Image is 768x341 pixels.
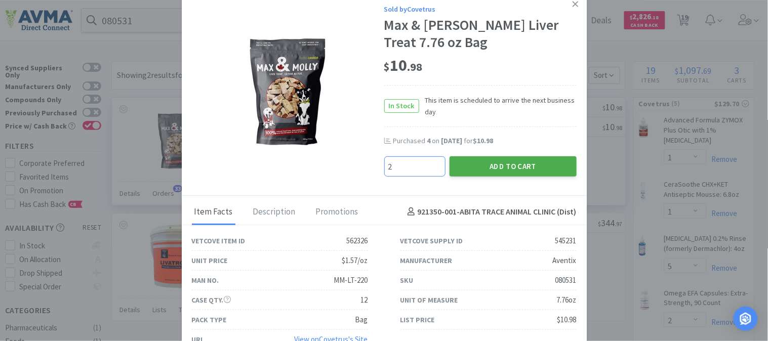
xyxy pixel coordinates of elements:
[225,28,351,154] img: 5ef1a1c0f6924c64b5042b9d2bb47f9d_545231.png
[342,254,368,267] div: $1.57/oz
[347,235,368,247] div: 562326
[557,294,577,306] div: 7.76oz
[192,200,235,225] div: Item Facts
[553,254,577,267] div: Aventix
[334,274,368,286] div: MM-LT-220
[400,235,463,246] div: Vetcove Supply ID
[403,205,577,219] h4: 921350-001 - ABITA TRACE ANIMAL CLINIC (Dist)
[384,55,423,75] span: 10
[393,136,577,146] div: Purchased on for
[555,235,577,247] div: 545231
[400,255,453,266] div: Manufacturer
[408,60,423,74] span: . 98
[734,307,758,331] div: Open Intercom Messenger
[192,235,246,246] div: Vetcove Item ID
[557,314,577,326] div: $10.98
[384,4,577,15] div: Sold by Covetrus
[400,314,435,325] div: List Price
[441,136,463,145] span: [DATE]
[555,274,577,286] div: 080531
[355,314,368,326] div: Bag
[192,294,231,306] div: Case Qty.
[384,60,390,74] span: $
[400,275,414,286] div: SKU
[473,136,494,145] span: $10.98
[192,314,227,325] div: Pack Type
[419,95,577,117] span: This item is scheduled to arrive the next business day
[251,200,298,225] div: Description
[450,156,577,177] button: Add to Cart
[427,136,431,145] span: 4
[384,17,577,51] div: Max & [PERSON_NAME] Liver Treat 7.76 oz Bag
[192,255,228,266] div: Unit Price
[400,294,458,306] div: Unit of Measure
[192,275,219,286] div: Man No.
[313,200,361,225] div: Promotions
[385,157,445,176] input: Qty
[361,294,368,306] div: 12
[385,100,419,112] span: In Stock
